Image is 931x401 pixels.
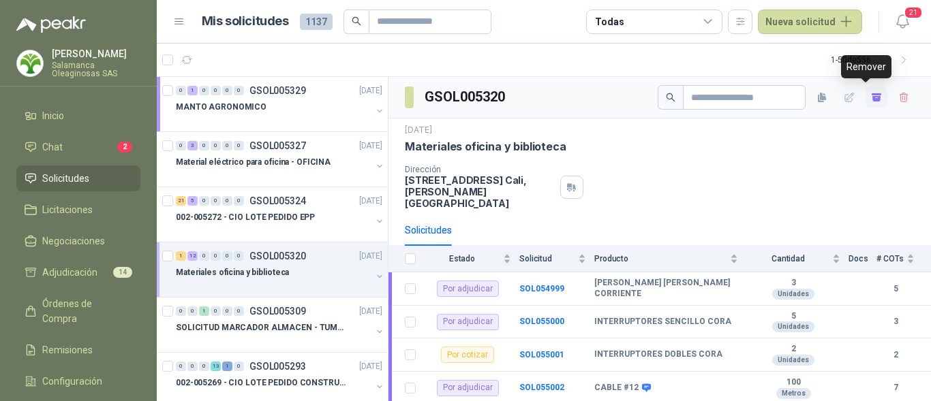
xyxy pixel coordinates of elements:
p: Salamanca Oleaginosas SAS [52,61,140,78]
div: 0 [211,141,221,150]
div: Por adjudicar [437,280,499,297]
b: 3 [876,315,915,328]
th: Producto [594,246,746,272]
b: 2 [746,344,840,355]
p: GSOL005327 [249,141,306,150]
b: 7 [876,381,915,394]
div: Todas [595,14,624,29]
a: Chat2 [16,134,140,160]
p: [DATE] [359,84,382,97]
th: # COTs [876,246,931,272]
p: Dirección [405,165,555,174]
a: Órdenes de Compra [16,291,140,332]
div: 0 [176,86,186,95]
div: 0 [211,86,221,95]
b: 100 [746,377,840,388]
span: Remisiones [42,342,93,357]
p: Materiales oficina y biblioteca [405,140,566,154]
a: 0 0 1 0 0 0 GSOL005309[DATE] SOLICITUD MARCADOR ALMACEN - TUMACO [176,303,385,347]
p: [DATE] [359,195,382,208]
th: Cantidad [746,246,849,272]
p: GSOL005309 [249,306,306,316]
div: 0 [234,86,244,95]
a: Adjudicación14 [16,259,140,285]
div: Por adjudicar [437,314,499,330]
p: [STREET_ADDRESS] Cali , [PERSON_NAME][GEOGRAPHIC_DATA] [405,174,555,209]
div: 0 [222,196,232,206]
th: Docs [849,246,876,272]
b: 5 [746,311,840,322]
div: 0 [199,362,209,371]
span: Estado [424,254,500,263]
b: INTERRUPTORES SENCILLO CORA [594,317,731,327]
span: Producto [594,254,727,263]
div: 0 [199,86,209,95]
span: Cantidad [746,254,829,263]
span: 1137 [300,14,333,30]
p: GSOL005324 [249,196,306,206]
span: Licitaciones [42,202,93,217]
p: [DATE] [359,360,382,373]
div: 0 [222,251,232,261]
a: SOL054999 [519,284,564,293]
span: 21 [904,6,923,19]
div: 1 [187,86,198,95]
div: 12 [187,251,198,261]
a: 21 5 0 0 0 0 GSOL005324[DATE] 002-005272 - CIO LOTE PEDIDO EPP [176,193,385,236]
p: MANTO AGRONOMICO [176,101,266,114]
div: 0 [176,362,186,371]
b: [PERSON_NAME] [PERSON_NAME] CORRIENTE [594,278,738,299]
div: 0 [234,141,244,150]
div: Por cotizar [441,347,494,363]
div: 0 [199,196,209,206]
b: 2 [876,349,915,362]
div: 13 [211,362,221,371]
p: [DATE] [405,124,432,137]
span: Negociaciones [42,234,105,248]
div: 0 [234,251,244,261]
a: SOL055000 [519,317,564,326]
span: Configuración [42,374,102,389]
th: Solicitud [519,246,594,272]
a: 0 3 0 0 0 0 GSOL005327[DATE] Material eléctrico para oficina - OFICINA [176,138,385,181]
div: 1 - 50 de 556 [831,49,915,71]
div: 0 [211,196,221,206]
span: Órdenes de Compra [42,296,127,326]
p: [DATE] [359,250,382,263]
div: 0 [187,362,198,371]
a: 1 12 0 0 0 0 GSOL005320[DATE] Materiales oficina y biblioteca [176,248,385,291]
div: 1 [176,251,186,261]
span: search [352,16,361,26]
a: Inicio [16,103,140,129]
button: 21 [890,10,915,34]
div: Remover [841,55,891,78]
div: 5 [187,196,198,206]
div: 0 [199,141,209,150]
span: Chat [42,140,63,155]
div: Solicitudes [405,223,452,238]
p: Material eléctrico para oficina - OFICINA [176,156,331,169]
a: SOL055001 [519,350,564,359]
div: 0 [199,251,209,261]
span: 2 [117,142,132,153]
b: SOL055002 [519,383,564,392]
p: [DATE] [359,140,382,153]
p: [PERSON_NAME] [52,49,140,59]
p: GSOL005320 [249,251,306,261]
span: Inicio [42,108,64,123]
span: Adjudicación [42,265,97,280]
b: 5 [876,283,915,295]
a: Configuración [16,368,140,394]
span: Solicitud [519,254,575,263]
div: 0 [234,362,244,371]
div: 0 [211,251,221,261]
button: Nueva solicitud [758,10,862,34]
div: 1 [222,362,232,371]
b: 3 [746,278,840,289]
p: [DATE] [359,305,382,318]
a: 0 1 0 0 0 0 GSOL005329[DATE] MANTO AGRONOMICO [176,82,385,126]
div: 0 [222,306,232,316]
a: Licitaciones [16,197,140,223]
p: GSOL005329 [249,86,306,95]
